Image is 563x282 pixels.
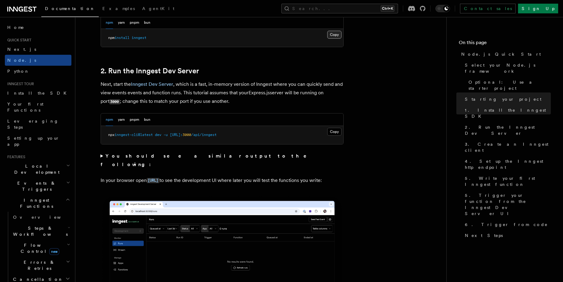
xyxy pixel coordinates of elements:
[465,96,541,102] span: Starting your project
[102,6,135,11] span: Examples
[7,102,43,113] span: Your first Functions
[11,240,71,257] button: Flow Controlnew
[466,77,551,94] a: Optional: Use a starter project
[5,161,71,178] button: Local Development
[11,242,67,254] span: Flow Control
[118,16,125,29] button: yarn
[101,80,344,106] p: Next, start the , which is a fast, in-memory version of Inngest where you can quickly send and vi...
[281,4,398,13] button: Search...Ctrl+K
[49,248,59,255] span: new
[327,128,342,136] button: Copy
[41,2,99,17] a: Documentation
[132,36,146,40] span: inngest
[465,107,551,119] span: 1. Install the Inngest SDK
[108,133,115,137] span: npx
[13,215,76,220] span: Overview
[118,113,125,126] button: yarn
[101,152,344,169] summary: You should see a similar output to the following:
[462,156,551,173] a: 4. Set up the Inngest http endpoint
[101,176,344,185] p: In your browser open to see the development UI where later you will test the functions you write:
[11,223,71,240] button: Steps & Workflows
[7,58,36,63] span: Node.js
[11,212,71,223] a: Overview
[7,69,29,74] span: Python
[5,66,71,77] a: Python
[462,122,551,139] a: 2. Run the Inngest Dev Server
[5,155,25,159] span: Features
[155,133,161,137] span: dev
[147,178,160,183] code: [URL]
[11,259,66,271] span: Errors & Retries
[163,133,168,137] span: -u
[5,22,71,33] a: Home
[11,225,68,237] span: Steps & Workflows
[106,113,113,126] button: npm
[99,2,139,16] a: Examples
[327,31,342,39] button: Copy
[7,91,70,96] span: Install the SDK
[465,141,551,153] span: 3. Create an Inngest client
[144,113,150,126] button: bun
[460,4,516,13] a: Contact sales
[5,195,71,212] button: Inngest Functions
[5,82,34,86] span: Inngest tour
[5,88,71,99] a: Install the SDK
[462,230,551,241] a: Next Steps
[5,178,71,195] button: Events & Triggers
[462,219,551,230] a: 6. Trigger from code
[139,2,178,16] a: AgentKit
[5,116,71,133] a: Leveraging Steps
[5,163,66,175] span: Local Development
[462,60,551,77] a: Select your Node.js framework
[5,197,66,209] span: Inngest Functions
[465,175,551,187] span: 5. Write your first Inngest function
[191,133,217,137] span: /api/inngest
[11,257,71,274] button: Errors & Retries
[461,51,541,57] span: Node.js Quick Start
[101,153,315,167] strong: You should see a similar output to the following:
[7,136,60,147] span: Setting up your app
[381,5,394,12] kbd: Ctrl+K
[462,190,551,219] a: 5. Trigger your function from the Inngest Dev Server UI
[469,79,551,91] span: Optional: Use a starter project
[131,81,173,87] a: Inngest Dev Server
[465,158,551,170] span: 4. Set up the Inngest http endpoint
[115,36,129,40] span: install
[144,16,150,29] button: bun
[108,36,115,40] span: npm
[465,192,551,217] span: 5. Trigger your function from the Inngest Dev Server UI
[465,124,551,136] span: 2. Run the Inngest Dev Server
[130,16,139,29] button: pnpm
[462,105,551,122] a: 1. Install the Inngest SDK
[459,49,551,60] a: Node.js Quick Start
[7,47,36,52] span: Next.js
[5,44,71,55] a: Next.js
[109,99,120,104] code: 3000
[5,180,66,192] span: Events & Triggers
[465,232,503,238] span: Next Steps
[170,133,183,137] span: [URL]:
[183,133,191,137] span: 3000
[5,38,31,43] span: Quick start
[7,119,59,130] span: Leveraging Steps
[462,139,551,156] a: 3. Create an Inngest client
[5,99,71,116] a: Your first Functions
[5,55,71,66] a: Node.js
[462,94,551,105] a: Starting your project
[465,62,551,74] span: Select your Node.js framework
[142,6,174,11] span: AgentKit
[147,177,160,183] a: [URL]
[7,24,24,30] span: Home
[45,6,95,11] span: Documentation
[106,16,113,29] button: npm
[5,133,71,150] a: Setting up your app
[518,4,558,13] a: Sign Up
[459,39,551,49] h4: On this page
[435,5,450,12] button: Toggle dark mode
[462,173,551,190] a: 5. Write your first Inngest function
[115,133,153,137] span: inngest-cli@latest
[130,113,139,126] button: pnpm
[465,221,548,228] span: 6. Trigger from code
[101,67,199,75] a: 2. Run the Inngest Dev Server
